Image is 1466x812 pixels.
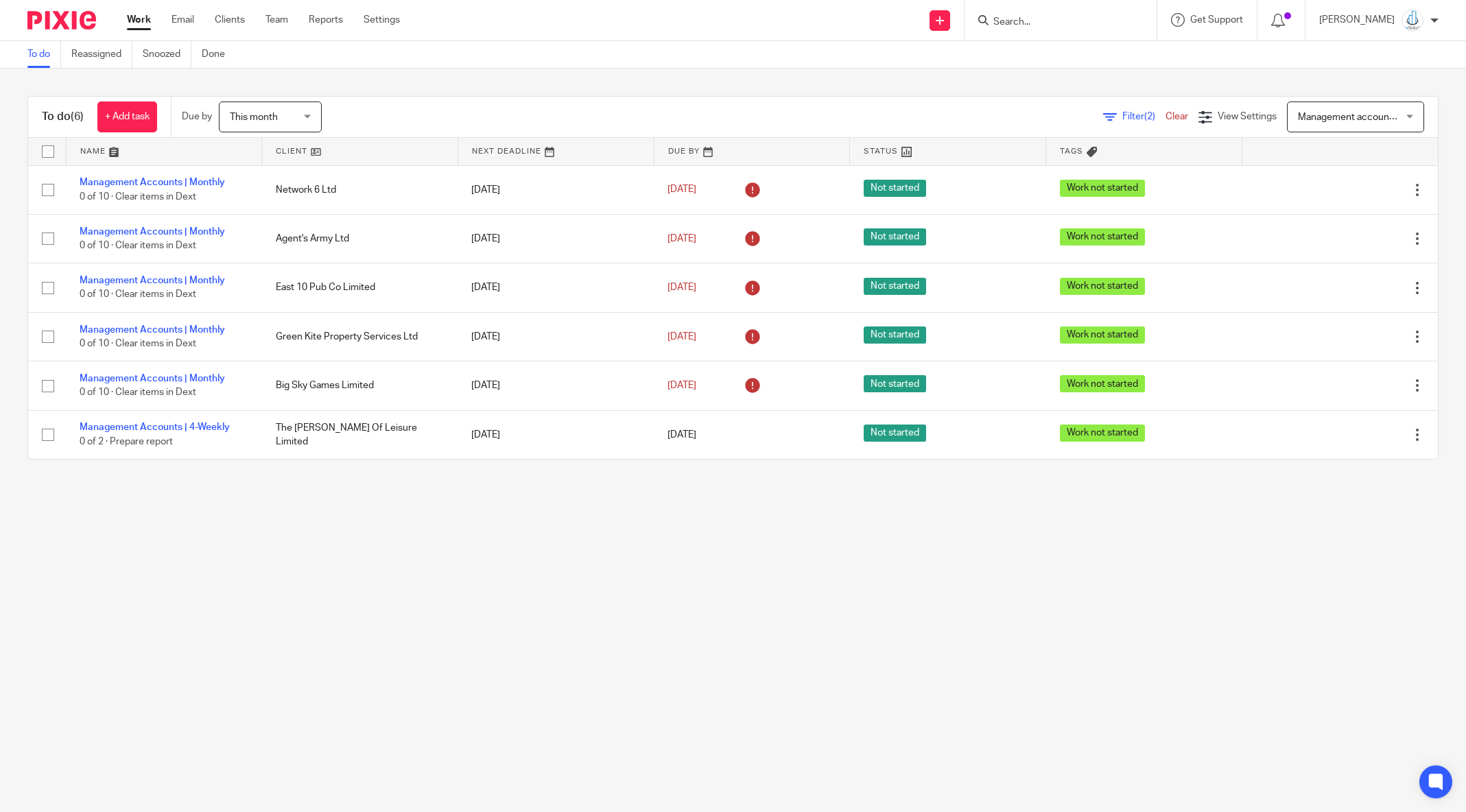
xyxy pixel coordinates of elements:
a: Team [265,13,288,27]
span: Work not started [1060,375,1145,392]
td: [DATE] [458,361,654,410]
img: Logo_PNG.png [1402,10,1423,32]
span: [DATE] [667,381,696,390]
a: Clients [215,13,245,27]
a: Clear [1166,112,1188,121]
span: (6) [71,111,84,122]
span: Not started [864,326,926,344]
span: Work not started [1060,278,1145,295]
span: [DATE] [667,332,696,342]
span: (2) [1144,112,1155,121]
a: Management Accounts | 4-Weekly [80,422,230,432]
p: Due by [182,110,212,123]
input: Search [992,16,1115,29]
td: [DATE] [458,214,654,263]
span: This month [230,112,278,122]
span: Filter [1122,112,1166,121]
td: East 10 Pub Co Limited [262,263,458,312]
span: [DATE] [667,185,696,195]
a: Done [202,41,235,68]
span: [DATE] [667,283,696,292]
span: [DATE] [667,430,696,440]
a: Management Accounts | Monthly [80,178,225,187]
span: 0 of 10 · Clear items in Dext [80,241,196,250]
span: 0 of 2 · Prepare report [80,437,173,446]
a: Snoozed [143,41,191,68]
span: Work not started [1060,180,1145,197]
span: Not started [864,425,926,442]
td: Network 6 Ltd [262,165,458,214]
td: [DATE] [458,165,654,214]
a: Settings [364,13,400,27]
img: Pixie [27,11,96,29]
a: Management Accounts | Monthly [80,227,225,237]
a: Management Accounts | Monthly [80,325,225,335]
a: To do [27,41,61,68]
span: Management accounts jobs [1298,112,1417,122]
a: Management Accounts | Monthly [80,276,225,285]
a: Reassigned [71,41,132,68]
span: [DATE] [667,234,696,243]
span: Not started [864,278,926,295]
span: Not started [864,228,926,246]
span: Work not started [1060,228,1145,246]
span: 0 of 10 · Clear items in Dext [80,339,196,348]
span: Tags [1060,147,1083,155]
a: Email [172,13,194,27]
a: Reports [309,13,343,27]
span: Work not started [1060,326,1145,344]
td: [DATE] [458,263,654,312]
span: Not started [864,180,926,197]
td: Green Kite Property Services Ltd [262,312,458,361]
a: Management Accounts | Monthly [80,374,225,383]
h1: To do [42,110,84,124]
a: Work [127,13,151,27]
span: Get Support [1190,15,1243,25]
td: [DATE] [458,312,654,361]
td: Big Sky Games Limited [262,361,458,410]
span: View Settings [1218,112,1277,121]
a: + Add task [97,101,157,132]
span: Not started [864,375,926,392]
span: 0 of 10 · Clear items in Dext [80,388,196,398]
span: 0 of 10 · Clear items in Dext [80,192,196,202]
p: [PERSON_NAME] [1319,13,1395,27]
span: Work not started [1060,425,1145,442]
td: Agent's Army Ltd [262,214,458,263]
td: The [PERSON_NAME] Of Leisure Limited [262,410,458,459]
span: 0 of 10 · Clear items in Dext [80,290,196,300]
td: [DATE] [458,410,654,459]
